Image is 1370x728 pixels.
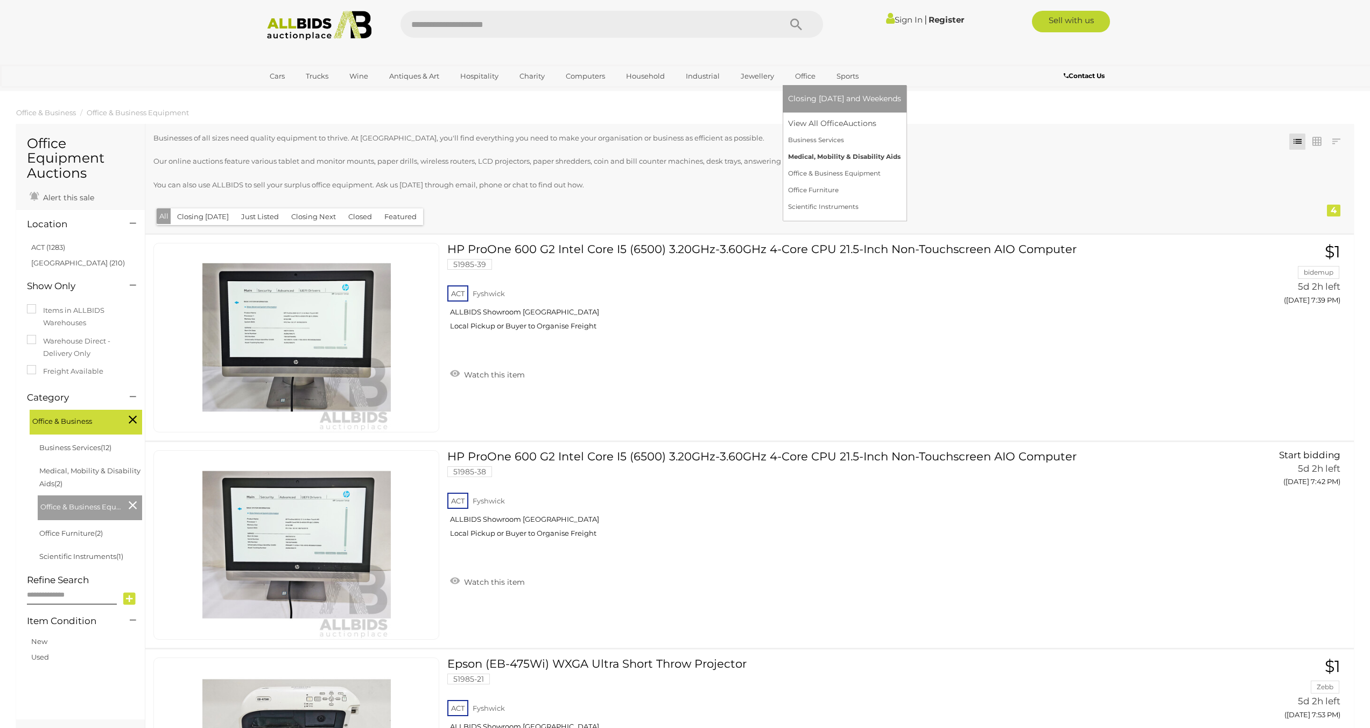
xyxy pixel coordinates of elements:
label: Items in ALLBIDS Warehouses [27,304,134,330]
h4: Show Only [27,281,114,291]
span: Watch this item [461,577,525,587]
a: $1 Zebb 5d 2h left ([DATE] 7:53 PM) [1161,657,1343,725]
a: Industrial [679,67,727,85]
a: Office [788,67,823,85]
img: Allbids.com.au [261,11,378,40]
a: New [31,637,47,646]
a: Alert this sale [27,188,97,205]
span: Office & Business Equipment [40,498,121,513]
p: Our online auctions feature various tablet and monitor mounts, paper drills, wireless routers, LC... [153,155,1238,167]
span: (12) [101,443,111,452]
button: All [157,208,171,224]
a: Business Services(12) [39,443,111,452]
a: ACT (1283) [31,243,65,251]
span: $1 [1325,656,1340,676]
button: Search [769,11,823,38]
a: Register [929,15,964,25]
a: Used [31,653,49,661]
span: (2) [95,529,103,537]
span: | [924,13,927,25]
img: 51985-39a.jpg [202,243,391,432]
label: Freight Available [27,365,103,377]
label: Warehouse Direct - Delivery Only [27,335,134,360]
a: Office Furniture(2) [39,529,103,537]
a: Computers [559,67,612,85]
a: Medical, Mobility & Disability Aids(2) [39,466,140,487]
span: Office & Business [32,412,113,428]
button: Featured [378,208,423,225]
a: Sign In [886,15,923,25]
a: Cars [263,67,292,85]
h4: Item Condition [27,616,114,626]
h1: Office Equipment Auctions [27,136,134,181]
b: Contact Us [1064,72,1105,80]
a: Contact Us [1064,70,1107,82]
span: Watch this item [461,370,525,380]
span: (1) [116,552,123,561]
a: $1 bidemup 5d 2h left ([DATE] 7:39 PM) [1161,243,1343,310]
p: You can also use ALLBIDS to sell your surplus office equipment. Ask us [DATE] through email, phon... [153,179,1238,191]
button: Closed [342,208,378,225]
button: Closing [DATE] [171,208,235,225]
h4: Refine Search [27,575,142,585]
a: Wine [342,67,375,85]
h4: Category [27,393,114,403]
a: Start bidding 5d 2h left ([DATE] 7:42 PM) [1161,450,1343,492]
span: Start bidding [1279,450,1340,460]
a: Charity [512,67,552,85]
h4: Location [27,219,114,229]
a: Watch this item [447,366,528,382]
a: Office & Business [16,108,76,117]
a: Sports [830,67,866,85]
a: Hospitality [453,67,505,85]
a: HP ProOne 600 G2 Intel Core I5 (6500) 3.20GHz-3.60GHz 4-Core CPU 21.5-Inch Non-Touchscreen AIO Co... [455,243,1144,339]
a: Trucks [299,67,335,85]
span: Alert this sale [40,193,94,202]
a: [GEOGRAPHIC_DATA] (210) [31,258,125,267]
a: Household [619,67,672,85]
div: 4 [1327,205,1340,216]
a: [GEOGRAPHIC_DATA] [263,85,353,103]
a: Watch this item [447,573,528,589]
button: Closing Next [285,208,342,225]
a: Sell with us [1032,11,1110,32]
span: (2) [54,479,62,488]
span: $1 [1325,242,1340,262]
a: Office & Business Equipment [87,108,189,117]
a: Antiques & Art [382,67,446,85]
a: Scientific Instruments(1) [39,552,123,561]
img: 51985-38a.jpg [202,451,391,639]
a: Jewellery [734,67,781,85]
a: HP ProOne 600 G2 Intel Core I5 (6500) 3.20GHz-3.60GHz 4-Core CPU 21.5-Inch Non-Touchscreen AIO Co... [455,450,1144,546]
button: Just Listed [235,208,285,225]
p: Businesses of all sizes need quality equipment to thrive. At [GEOGRAPHIC_DATA], you'll find every... [153,132,1238,144]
